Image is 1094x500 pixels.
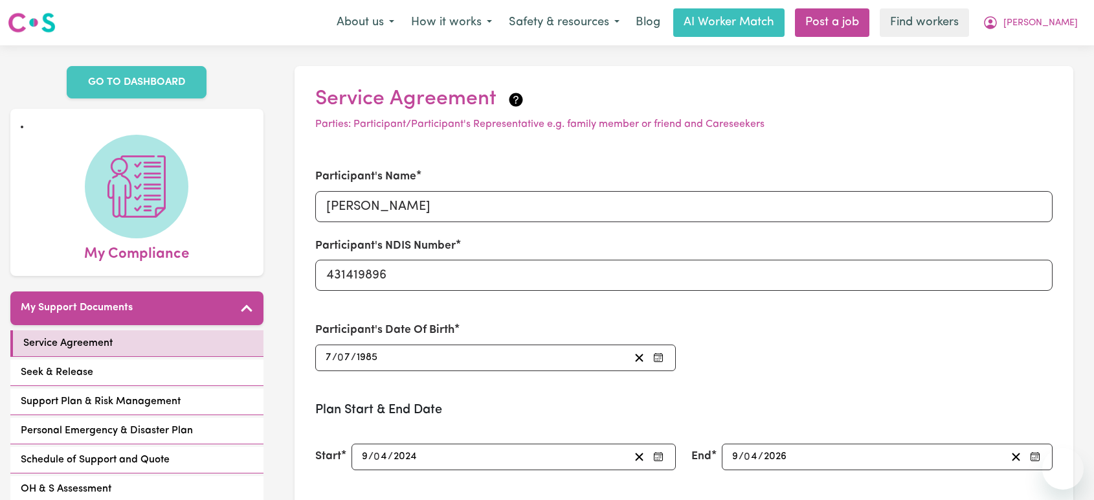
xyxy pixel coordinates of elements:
span: Schedule of Support and Quote [21,452,170,468]
a: My Compliance [21,135,253,266]
input: ---- [763,448,788,466]
span: My Compliance [84,238,189,266]
input: -- [731,448,739,466]
span: Support Plan & Risk Management [21,394,181,409]
label: End [691,448,711,465]
span: / [758,451,763,462]
a: GO TO DASHBOARD [67,66,207,98]
span: / [739,451,744,462]
input: -- [325,349,332,367]
a: Careseekers logo [8,8,56,38]
input: ---- [393,448,418,466]
input: ---- [356,349,379,367]
span: / [368,451,374,462]
span: / [388,451,393,462]
a: Blog [628,8,668,37]
span: Personal Emergency & Disaster Plan [21,423,193,438]
label: Participant's Date Of Birth [315,322,454,339]
span: / [332,352,337,363]
h5: My Support Documents [21,302,133,314]
input: -- [361,448,368,466]
button: My Support Documents [10,291,263,325]
input: -- [338,349,351,367]
button: About us [328,9,403,36]
label: Start [315,448,341,465]
input: -- [745,448,759,466]
span: 0 [337,352,344,363]
button: My Account [974,9,1086,36]
h2: Service Agreement [315,87,1053,111]
span: / [351,352,356,363]
a: Find workers [880,8,969,37]
span: Service Agreement [23,335,113,351]
span: 0 [744,451,750,462]
h3: Plan Start & End Date [315,402,1053,418]
a: AI Worker Match [673,8,785,37]
input: -- [374,448,388,466]
span: OH & S Assessment [21,481,111,497]
label: Participant's NDIS Number [315,238,456,255]
a: Schedule of Support and Quote [10,447,263,473]
a: Seek & Release [10,359,263,386]
p: Parties: Participant/Participant's Representative e.g. family member or friend and Careseekers [315,117,1053,132]
img: Careseekers logo [8,11,56,34]
a: Service Agreement [10,330,263,357]
a: Personal Emergency & Disaster Plan [10,418,263,444]
span: Seek & Release [21,365,93,380]
span: 0 [374,451,380,462]
button: How it works [403,9,500,36]
iframe: Button to launch messaging window [1042,448,1084,490]
label: Participant's Name [315,168,416,185]
a: Post a job [795,8,869,37]
span: [PERSON_NAME] [1003,16,1078,30]
button: Safety & resources [500,9,628,36]
a: Support Plan & Risk Management [10,389,263,415]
